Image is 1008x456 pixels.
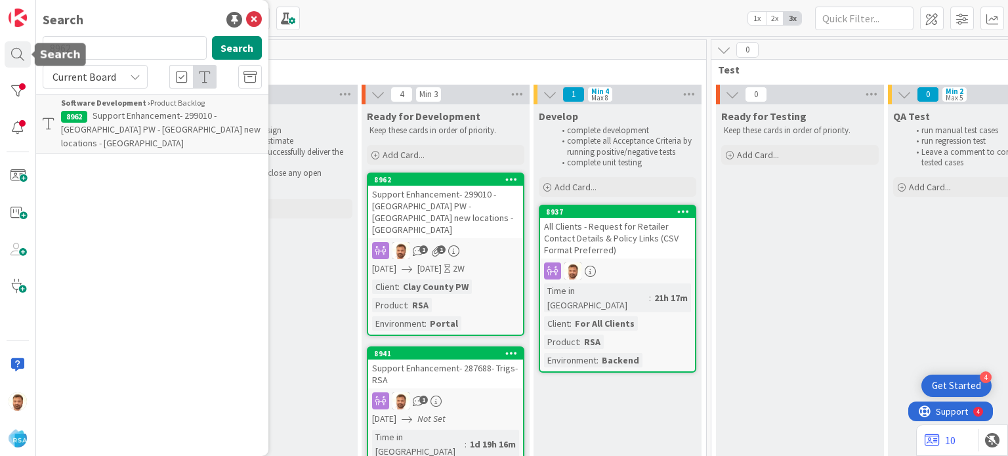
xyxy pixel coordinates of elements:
[555,136,694,157] li: complete all Acceptance Criteria by running positive/negative tests
[368,174,523,238] div: 8962Support Enhancement- 299010 - [GEOGRAPHIC_DATA] PW - [GEOGRAPHIC_DATA] new locations - [GEOGR...
[784,12,801,25] span: 3x
[540,206,695,259] div: 8937All Clients - Request for Retailer Contact Details & Policy Links (CSV Format Preferred)
[564,262,581,280] img: AS
[539,110,578,123] span: Develop
[369,125,522,136] p: Keep these cards in order of priority.
[766,12,784,25] span: 2x
[572,316,638,331] div: For All Clients
[28,2,60,18] span: Support
[9,392,27,411] img: AS
[893,110,930,123] span: QA Test
[544,335,579,349] div: Product
[544,353,597,367] div: Environment
[649,291,651,305] span: :
[555,181,597,193] span: Add Card...
[921,375,992,397] div: Open Get Started checklist, remaining modules: 4
[61,97,262,109] div: Product Backlog
[417,413,446,425] i: Not Set
[43,10,83,30] div: Search
[392,242,409,259] img: AS
[465,437,467,451] span: :
[570,316,572,331] span: :
[61,98,150,108] b: Software Development ›
[40,49,81,61] h5: Search
[540,262,695,280] div: AS
[61,110,261,149] span: Support Enhancement- 299010 - [GEOGRAPHIC_DATA] PW - [GEOGRAPHIC_DATA] new locations - [GEOGRAPHI...
[546,207,695,217] div: 8937
[417,262,442,276] span: [DATE]
[591,94,608,101] div: Max 8
[540,206,695,218] div: 8937
[748,12,766,25] span: 1x
[212,36,262,60] button: Search
[917,87,939,102] span: 0
[390,87,413,102] span: 4
[724,125,876,136] p: Keep these cards in order of priority.
[368,186,523,238] div: Support Enhancement- 299010 - [GEOGRAPHIC_DATA] PW - [GEOGRAPHIC_DATA] new locations - [GEOGRAPHI...
[211,125,350,136] li: provide a design
[61,111,87,123] div: 8962
[581,335,604,349] div: RSA
[211,168,350,190] li: Owner must close any open questions
[946,88,963,94] div: Min 2
[368,348,523,388] div: 8941Support Enhancement- 287688- Trigs- RSA
[437,245,446,254] span: 1
[980,371,992,383] div: 4
[36,94,268,154] a: Software Development ›Product Backlog8962Support Enhancement- 299010 - [GEOGRAPHIC_DATA] PW - [GE...
[392,392,409,409] img: AS
[372,412,396,426] span: [DATE]
[419,396,428,404] span: 1
[562,87,585,102] span: 1
[544,316,570,331] div: Client
[211,147,350,169] li: list tasks to successfully deliver the work
[398,280,400,294] span: :
[579,335,581,349] span: :
[368,174,523,186] div: 8962
[52,70,116,83] span: Current Board
[374,175,523,184] div: 8962
[555,125,694,136] li: complete development
[383,149,425,161] span: Add Card...
[736,42,759,58] span: 0
[425,316,427,331] span: :
[68,5,72,16] div: 4
[745,87,767,102] span: 0
[815,7,913,30] input: Quick Filter...
[427,316,461,331] div: Portal
[374,349,523,358] div: 8941
[721,110,807,123] span: Ready for Testing
[419,245,428,254] span: 1
[407,298,409,312] span: :
[544,283,649,312] div: Time in [GEOGRAPHIC_DATA]
[367,110,480,123] span: Ready for Development
[43,36,207,60] input: Search for title...
[368,348,523,360] div: 8941
[20,63,690,76] span: Deliver
[651,291,691,305] div: 21h 17m
[946,94,963,101] div: Max 5
[932,379,981,392] div: Get Started
[9,429,27,447] img: avatar
[555,157,694,168] li: complete unit testing
[737,149,779,161] span: Add Card...
[211,136,350,146] li: provide an estimate
[368,242,523,259] div: AS
[909,181,951,193] span: Add Card...
[597,353,598,367] span: :
[419,91,438,98] div: Min 3
[925,432,955,448] a: 10
[372,262,396,276] span: [DATE]
[453,262,465,276] div: 2W
[598,353,642,367] div: Backend
[368,392,523,409] div: AS
[467,437,519,451] div: 1d 19h 16m
[9,9,27,27] img: Visit kanbanzone.com
[591,88,609,94] div: Min 4
[372,298,407,312] div: Product
[400,280,472,294] div: Clay County PW
[372,280,398,294] div: Client
[372,316,425,331] div: Environment
[540,218,695,259] div: All Clients - Request for Retailer Contact Details & Policy Links (CSV Format Preferred)
[367,173,524,336] a: 8962Support Enhancement- 299010 - [GEOGRAPHIC_DATA] PW - [GEOGRAPHIC_DATA] new locations - [GEOGR...
[409,298,432,312] div: RSA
